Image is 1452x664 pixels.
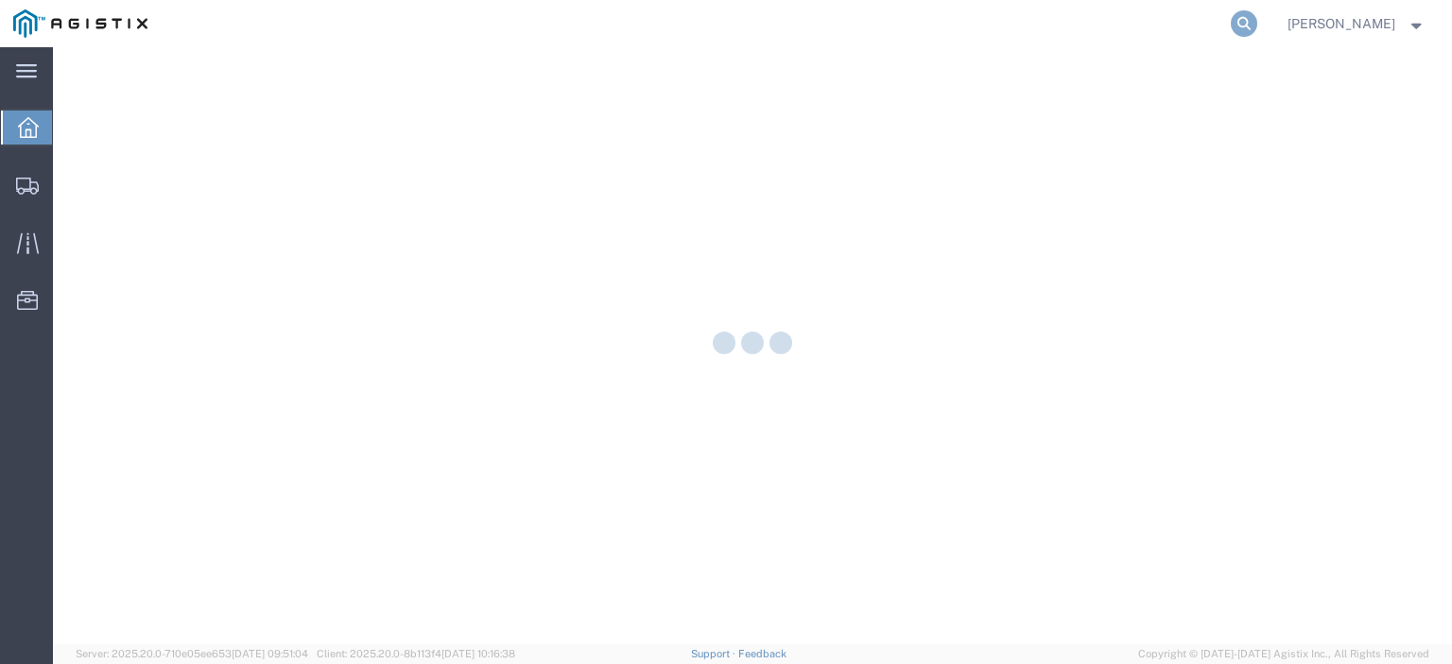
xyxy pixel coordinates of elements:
[232,648,308,659] span: [DATE] 09:51:04
[1288,13,1395,34] span: Jesse Jordan
[1138,646,1429,662] span: Copyright © [DATE]-[DATE] Agistix Inc., All Rights Reserved
[76,648,308,659] span: Server: 2025.20.0-710e05ee653
[738,648,786,659] a: Feedback
[13,9,147,38] img: logo
[1287,12,1426,35] button: [PERSON_NAME]
[441,648,515,659] span: [DATE] 10:16:38
[691,648,738,659] a: Support
[317,648,515,659] span: Client: 2025.20.0-8b113f4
